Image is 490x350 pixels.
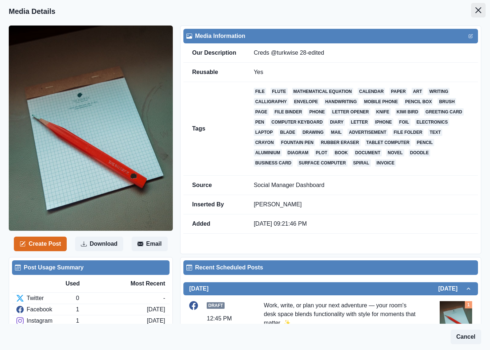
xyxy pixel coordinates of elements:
a: [PERSON_NAME] [254,201,302,207]
h2: [DATE] [438,285,465,292]
td: [DATE] 09:21:46 PM [245,214,478,234]
div: [DATE] [147,305,165,314]
a: paper [389,88,407,95]
a: plot [314,149,329,156]
a: spiral [352,159,371,167]
div: Most Recent [115,279,165,288]
div: 0 [76,294,163,303]
a: mail [330,129,343,136]
a: surface computer [297,159,347,167]
a: diary [328,118,345,126]
p: Social Manager Dashboard [254,182,469,189]
a: file folder [392,129,424,136]
a: laptop [254,129,274,136]
button: Edit [466,32,475,40]
a: kiwi bird [395,108,420,116]
a: page [254,108,269,116]
a: document [354,149,382,156]
a: text [428,129,442,136]
td: Yes [245,63,478,82]
a: art [412,88,424,95]
a: advertisement [347,129,388,136]
button: Cancel [451,330,481,344]
a: invoice [375,159,396,167]
button: Download [75,237,123,251]
a: computer keyboard [270,118,324,126]
a: pencil [415,139,434,146]
a: calendar [358,88,385,95]
td: Added [183,214,245,234]
div: Recent Scheduled Posts [186,263,475,272]
td: Inserted By [183,195,245,214]
a: business card [254,159,293,167]
div: [DATE] [147,316,165,325]
a: blade [279,129,296,136]
a: flute [271,88,288,95]
div: Twitter [16,294,76,303]
a: fountain pen [280,139,315,146]
a: novel [386,149,404,156]
a: pencil box [404,98,433,105]
button: Close [471,3,486,17]
a: file [254,88,266,95]
div: Total Media Attached [465,301,472,308]
a: brush [437,98,456,105]
div: 1 [76,305,147,314]
a: foil [398,118,411,126]
button: [DATE][DATE] [183,282,478,295]
a: diagram [286,149,310,156]
h2: [DATE] [189,285,209,292]
a: tablet computer [365,139,411,146]
a: file binder [273,108,303,116]
a: aluminium [254,149,282,156]
a: knife [375,108,391,116]
a: pen [254,118,266,126]
a: book [333,149,349,156]
img: ewc75avhvx8zdudvbgn3 [9,26,173,231]
a: letter [349,118,369,126]
a: doodle [409,149,430,156]
a: electronics [415,118,449,126]
a: iphone [374,118,393,126]
div: Facebook [16,305,76,314]
a: drawing [301,129,325,136]
td: Our Description [183,43,245,63]
a: letter opener [331,108,370,116]
div: Used [66,279,116,288]
a: phone [308,108,326,116]
div: 1 [76,316,147,325]
img: ewc75avhvx8zdudvbgn3 [440,301,472,334]
td: Reusable [183,63,245,82]
a: crayon [254,139,275,146]
a: mobile phone [363,98,400,105]
a: mathematical equation [292,88,353,95]
div: - [163,294,165,303]
span: Draft [207,302,225,309]
div: Post Usage Summary [15,263,167,272]
div: Instagram [16,316,76,325]
a: calligraphy [254,98,288,105]
div: Media Information [186,32,475,40]
button: Create Post [14,237,67,251]
button: Email [132,237,168,251]
a: rubber eraser [319,139,361,146]
a: greeting card [424,108,464,116]
td: Creds @turkwise 28-edited [245,43,478,63]
a: handwriting [324,98,358,105]
a: envelope [293,98,319,105]
a: writing [428,88,450,95]
td: Tags [183,82,245,176]
td: Source [183,176,245,195]
div: 12:45 PM US/Eastern [207,314,243,332]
